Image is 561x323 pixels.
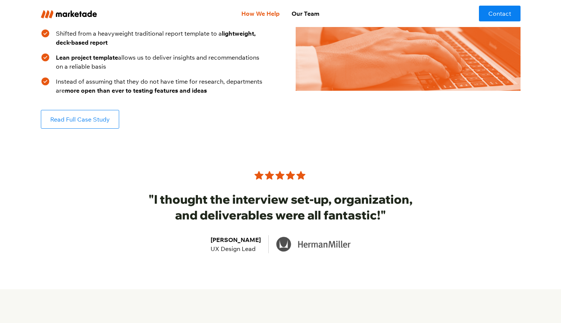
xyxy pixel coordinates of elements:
p: allows us to deliver insights and recommendations on a reliable basis [56,53,266,71]
a: home [41,9,141,18]
h3: "I thought the interview set-up, organization, and deliverables were all fantastic!" [137,192,425,223]
img: Herman Miller Logo [276,237,351,252]
p: Shifted from a heavyweight traditional report template to a [56,29,266,47]
a: Read Full Case Study [41,110,119,129]
strong: Lean project template [56,54,118,61]
div: UX Design Lead [211,244,261,253]
a: Our Team [286,6,325,21]
a: How We Help [235,6,286,21]
div: [PERSON_NAME] [211,235,261,244]
strong: more open than ever to testing features and ideas [65,87,207,94]
p: Instead of assuming that they do not have time for research, departments are [56,77,266,95]
a: Contact [479,6,521,21]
